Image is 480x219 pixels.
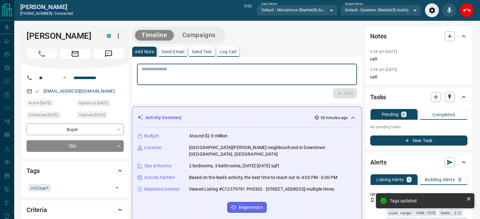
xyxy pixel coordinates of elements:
h2: Alerts [370,157,387,167]
p: 59 minutes ago [320,115,348,121]
div: Sat Sep 13 2025 [27,100,74,108]
p: Location [144,144,162,151]
p: 0:02 [244,3,252,17]
p: 2 bedrooms, 3 bathrooms, [DATE]-[DATE] sqft [189,163,279,169]
p: Add Note [135,49,154,54]
button: Open [113,183,121,192]
button: Regenerate [227,202,267,213]
label: Output Device [345,2,363,6]
span: Call [27,49,57,59]
div: Tasks [370,89,467,105]
div: Default - Microphone (Realtek(R) Audio) [257,5,337,15]
button: Campaigns [176,30,222,40]
p: call [370,74,467,80]
div: TBD [27,140,124,152]
span: Contacted [DATE] [29,112,58,118]
div: Tags updated [390,198,464,203]
div: Mute [442,3,456,17]
p: Viewed Listing #C12379791 PH3302 - [STREET_ADDRESS] multiple times [189,186,334,193]
p: Budget [144,133,159,139]
h1: [PERSON_NAME] [27,31,97,41]
a: [PERSON_NAME] [20,3,73,11]
a: [EMAIL_ADDRESS][DOMAIN_NAME] [44,89,115,94]
span: Email [60,49,90,59]
div: Default - Speakers (Realtek(R) Audio) [341,5,421,15]
p: Pending [382,112,399,117]
span: Active [DATE] [29,100,51,106]
p: Size & Rooms [144,163,171,169]
label: Input Device [261,2,277,6]
span: Signed up [DATE] [79,100,108,106]
div: condos.ca [107,34,111,38]
p: Log Call [220,49,236,54]
p: Activity Pattern [144,174,175,181]
div: End Call [459,3,474,17]
p: Completed [432,112,455,117]
p: [GEOGRAPHIC_DATA][PERSON_NAME] neighbourhood in Downtown [GEOGRAPHIC_DATA], [GEOGRAPHIC_DATA] [189,144,357,158]
p: 0 [402,112,405,117]
div: Buyer [27,124,124,135]
p: Activity Summary [145,114,181,121]
div: Alerts [370,155,467,170]
h2: Criteria [27,205,47,215]
h2: Tasks [370,92,386,102]
h2: Tags [27,166,39,176]
p: 0 [459,177,461,182]
p: No pending tasks [370,122,467,132]
p: Off [370,192,383,198]
p: Around $2.9 million [189,133,228,139]
div: Audio Settings [425,3,439,17]
p: Send Email [162,49,184,54]
div: Notes [370,29,467,44]
p: Building Alerts [425,177,455,182]
svg: Push Notification Only [370,198,375,202]
div: Sat Sep 13 2025 [27,112,74,120]
h2: Notes [370,31,387,41]
button: Open [61,74,68,82]
svg: Email Verified [35,89,39,94]
span: connected [54,11,73,16]
p: [PHONE_NUMBER] - [20,11,73,16]
p: Listing Alerts [376,177,404,182]
div: Criteria [27,202,124,217]
p: 5:28 pm [DATE] [370,49,397,54]
p: call [370,56,467,62]
button: New Task [370,135,467,146]
p: Repeated Interest [144,186,180,193]
span: Claimed [DATE] [79,112,105,118]
p: 1 [408,177,410,182]
button: Timeline [135,30,174,40]
div: Tags [27,163,124,178]
span: college* [31,185,49,191]
p: 5:28 pm [DATE] [370,67,397,72]
div: Activity Summary59 minutes ago [137,112,357,124]
div: Sat Sep 13 2025 [77,112,124,120]
div: Sat Sep 13 2025 [77,100,124,108]
p: Send Text [192,49,212,54]
p: Based on the lead's activity, the best time to reach out is: 4:00 PM - 6:00 PM [189,174,337,181]
span: Message [93,49,124,59]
